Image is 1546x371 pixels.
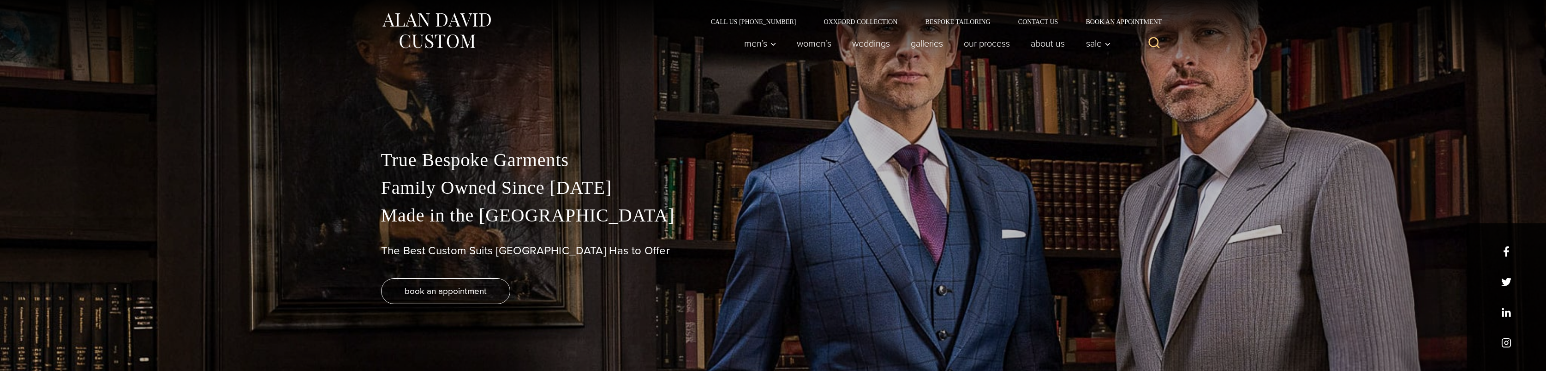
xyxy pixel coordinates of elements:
[1143,32,1165,54] button: View Search Form
[1072,18,1165,25] a: Book an Appointment
[1501,246,1511,257] a: facebook
[381,278,510,304] a: book an appointment
[1501,277,1511,287] a: x/twitter
[734,34,1116,53] nav: Primary Navigation
[381,244,1165,257] h1: The Best Custom Suits [GEOGRAPHIC_DATA] Has to Offer
[1004,18,1072,25] a: Contact Us
[1501,307,1511,317] a: linkedin
[810,18,911,25] a: Oxxford Collection
[787,34,842,53] a: Women’s
[901,34,954,53] a: Galleries
[744,39,776,48] span: Men’s
[1501,338,1511,348] a: instagram
[381,10,492,51] img: Alan David Custom
[381,146,1165,229] p: True Bespoke Garments Family Owned Since [DATE] Made in the [GEOGRAPHIC_DATA]
[911,18,1004,25] a: Bespoke Tailoring
[954,34,1021,53] a: Our Process
[697,18,810,25] a: Call Us [PHONE_NUMBER]
[1021,34,1075,53] a: About Us
[1086,39,1111,48] span: Sale
[842,34,901,53] a: weddings
[405,284,487,298] span: book an appointment
[697,18,1165,25] nav: Secondary Navigation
